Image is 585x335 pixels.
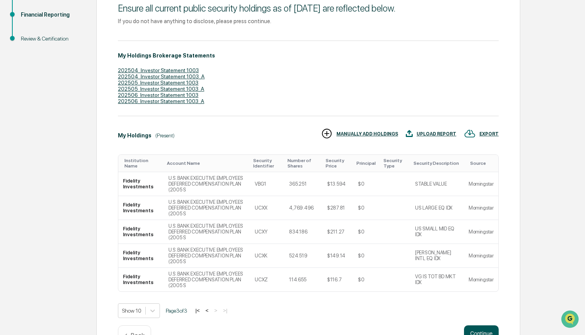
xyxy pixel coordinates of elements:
div: Toggle SortBy [470,161,495,166]
div: Toggle SortBy [287,158,319,169]
a: 🔎Data Lookup [5,108,52,122]
div: Toggle SortBy [383,158,407,169]
td: UCXZ [250,268,284,291]
div: 202505_Investor Statement 1003_A [118,86,499,92]
a: 🖐️Preclearance [5,94,53,108]
a: Powered byPylon [54,130,93,136]
td: $0 [353,220,380,244]
div: Toggle SortBy [167,161,247,166]
td: Morningstar [464,244,498,268]
td: $0 [353,196,380,220]
td: Fidelity Investments [118,196,164,220]
div: Toggle SortBy [326,158,350,169]
span: Page 3 of 3 [166,308,187,314]
button: > [212,307,220,314]
td: $0 [353,268,380,291]
td: Fidelity Investments [118,244,164,268]
td: 524.519 [284,244,323,268]
div: EXPORT [479,131,499,137]
td: UCXY [250,220,284,244]
td: Fidelity Investments [118,268,164,291]
div: 202504_Investor Statement 1003 [118,67,499,73]
td: [PERSON_NAME] INTL EQ IDX [410,244,464,268]
button: < [203,307,211,314]
td: $0 [353,244,380,268]
div: Ensure all current public security holdings as of [DATE] are reflected below. [118,3,499,14]
div: 🗄️ [56,98,62,104]
button: |< [193,307,202,314]
td: 365.251 [284,172,323,196]
td: Morningstar [464,172,498,196]
td: Morningstar [464,268,498,291]
td: U.S. BANK EXECUTIVE EMPLOYEES DEFERRED COMPENSATION PLAN (2005 S [164,268,250,291]
span: Preclearance [15,97,50,105]
td: US SMALL MID EQ IDX [410,220,464,244]
td: UCXX [250,196,284,220]
div: Financial Reporting [21,11,84,19]
img: EXPORT [464,128,476,139]
td: Fidelity Investments [118,220,164,244]
td: VG IS TOT BD MKT IDX [410,268,464,291]
img: 1746055101610-c473b297-6a78-478c-a979-82029cc54cd1 [8,59,22,73]
td: US LARGE EQ IDX [410,196,464,220]
div: If you do not have anything to disclose, please press continue. [118,18,499,24]
td: $211.27 [323,220,353,244]
td: $13.594 [323,172,353,196]
div: 202506_Investor Statement 1003 [118,92,499,98]
a: 🗄️Attestations [53,94,99,108]
td: VBG1 [250,172,284,196]
td: $287.81 [323,196,353,220]
td: 114.655 [284,268,323,291]
td: STABLE VALUE [410,172,464,196]
button: >| [221,307,230,314]
td: U.S. BANK EXECUTIVE EMPLOYEES DEFERRED COMPENSATION PLAN (2005 S [164,196,250,220]
img: UPLOAD REPORT [406,128,413,139]
td: UCXK [250,244,284,268]
div: 202504_Investor Statement 1003_A [118,73,499,80]
div: 202506_Investor Statement 1003_A [118,98,499,104]
td: Fidelity Investments [118,172,164,196]
div: UPLOAD REPORT [417,131,456,137]
div: MANUALLY ADD HOLDINGS [336,131,398,137]
td: $116.7 [323,268,353,291]
p: How can we help? [8,16,140,28]
td: U.S. BANK EXECUTIVE EMPLOYEES DEFERRED COMPENSATION PLAN (2005 S [164,220,250,244]
div: 🖐️ [8,98,14,104]
button: Start new chat [131,61,140,70]
td: U.S. BANK EXECUTIVE EMPLOYEES DEFERRED COMPENSATION PLAN (2005 S [164,244,250,268]
div: Toggle SortBy [253,158,281,169]
span: Attestations [64,97,96,105]
td: 4,769.496 [284,196,323,220]
div: Start new chat [26,59,126,66]
td: $0 [353,172,380,196]
iframe: Open customer support [560,310,581,330]
td: U.S. BANK EXECUTIVE EMPLOYEES DEFERRED COMPENSATION PLAN (2005 S [164,172,250,196]
td: 834.186 [284,220,323,244]
div: Toggle SortBy [414,161,461,166]
td: Morningstar [464,196,498,220]
td: $149.14 [323,244,353,268]
div: Toggle SortBy [356,161,377,166]
td: Morningstar [464,220,498,244]
div: Review & Certification [21,35,84,43]
img: MANUALLY ADD HOLDINGS [321,128,333,139]
span: Data Lookup [15,112,49,119]
div: My Holdings [118,132,151,139]
div: 🔎 [8,112,14,118]
div: We're available if you need us! [26,66,97,73]
div: 202505_Investor Statement 1003 [118,80,499,86]
div: Toggle SortBy [124,158,161,169]
div: (Present) [155,132,175,139]
span: Pylon [77,130,93,136]
div: My Holdings Brokerage Statements [118,52,215,59]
